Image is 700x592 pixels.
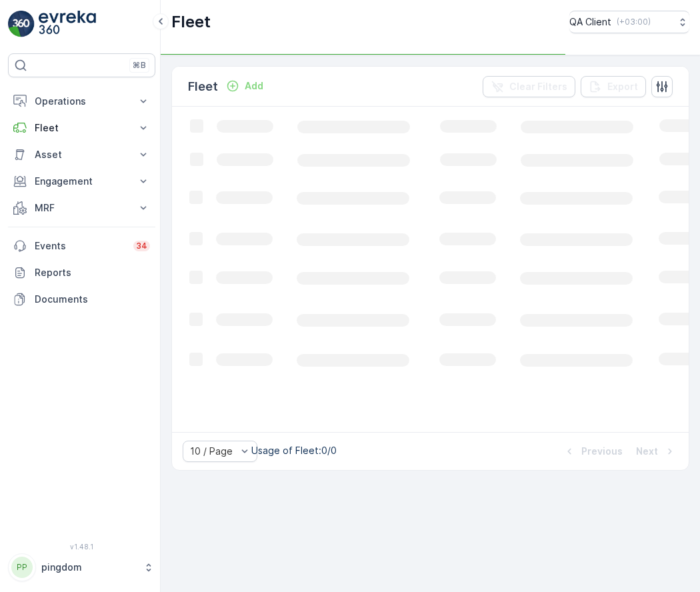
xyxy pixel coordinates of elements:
[8,259,155,286] a: Reports
[8,88,155,115] button: Operations
[617,17,651,27] p: ( +03:00 )
[35,121,129,135] p: Fleet
[569,11,689,33] button: QA Client(+03:00)
[581,76,646,97] button: Export
[171,11,211,33] p: Fleet
[35,266,150,279] p: Reports
[35,201,129,215] p: MRF
[35,239,125,253] p: Events
[35,293,150,306] p: Documents
[136,241,147,251] p: 34
[41,561,137,574] p: pingdom
[635,443,678,459] button: Next
[35,148,129,161] p: Asset
[35,95,129,108] p: Operations
[509,80,567,93] p: Clear Filters
[245,79,263,93] p: Add
[607,80,638,93] p: Export
[39,11,96,37] img: logo_light-DOdMpM7g.png
[8,543,155,551] span: v 1.48.1
[561,443,624,459] button: Previous
[8,195,155,221] button: MRF
[11,557,33,578] div: PP
[636,445,658,458] p: Next
[133,60,146,71] p: ⌘B
[251,444,337,457] p: Usage of Fleet : 0/0
[35,175,129,188] p: Engagement
[221,78,269,94] button: Add
[8,141,155,168] button: Asset
[8,286,155,313] a: Documents
[581,445,623,458] p: Previous
[569,15,611,29] p: QA Client
[188,77,218,96] p: Fleet
[8,168,155,195] button: Engagement
[8,115,155,141] button: Fleet
[8,553,155,581] button: PPpingdom
[8,11,35,37] img: logo
[483,76,575,97] button: Clear Filters
[8,233,155,259] a: Events34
